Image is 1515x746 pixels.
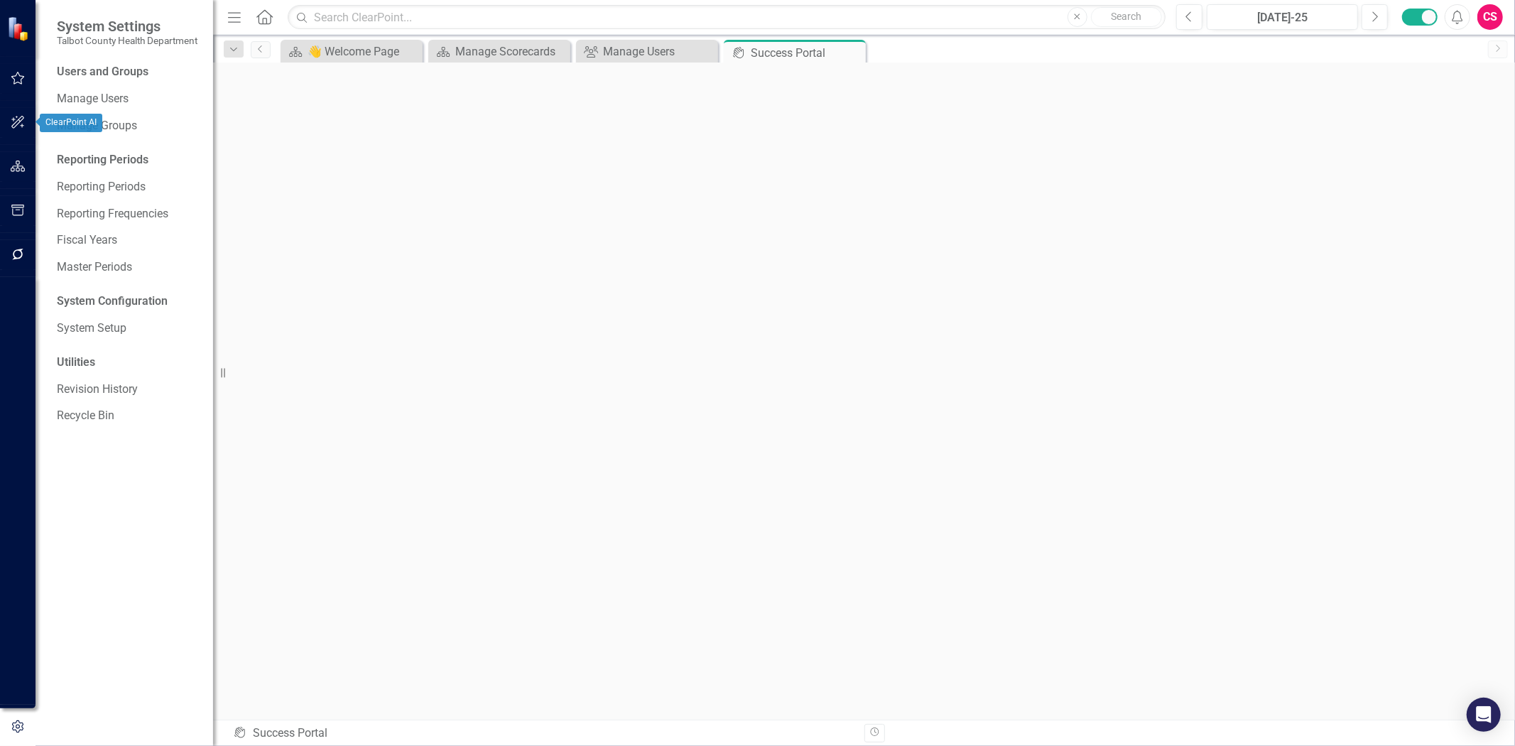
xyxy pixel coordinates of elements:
[57,206,199,222] a: Reporting Frequencies
[1091,7,1162,27] button: Search
[57,408,199,424] a: Recycle Bin
[57,35,197,46] small: Talbot County Health Department
[57,118,199,134] a: Manage Groups
[1111,11,1141,22] span: Search
[57,259,199,276] a: Master Periods
[751,44,862,62] div: Success Portal
[213,59,1515,715] iframe: Success Portal
[57,232,199,249] a: Fiscal Years
[1207,4,1358,30] button: [DATE]-25
[57,64,199,80] div: Users and Groups
[57,91,199,107] a: Manage Users
[57,179,199,195] a: Reporting Periods
[284,43,419,60] a: 👋 Welcome Page
[40,114,102,132] div: ClearPoint AI
[455,43,567,60] div: Manage Scorecards
[1212,9,1353,26] div: [DATE]-25
[57,152,199,168] div: Reporting Periods
[57,355,199,371] div: Utilities
[57,293,199,310] div: System Configuration
[580,43,715,60] a: Manage Users
[288,5,1166,30] input: Search ClearPoint...
[233,725,854,742] div: Success Portal
[1467,698,1501,732] div: Open Intercom Messenger
[7,16,32,41] img: ClearPoint Strategy
[603,43,715,60] div: Manage Users
[57,382,199,398] a: Revision History
[57,18,197,35] span: System Settings
[432,43,567,60] a: Manage Scorecards
[57,320,199,337] a: System Setup
[308,43,419,60] div: 👋 Welcome Page
[1477,4,1503,30] button: CS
